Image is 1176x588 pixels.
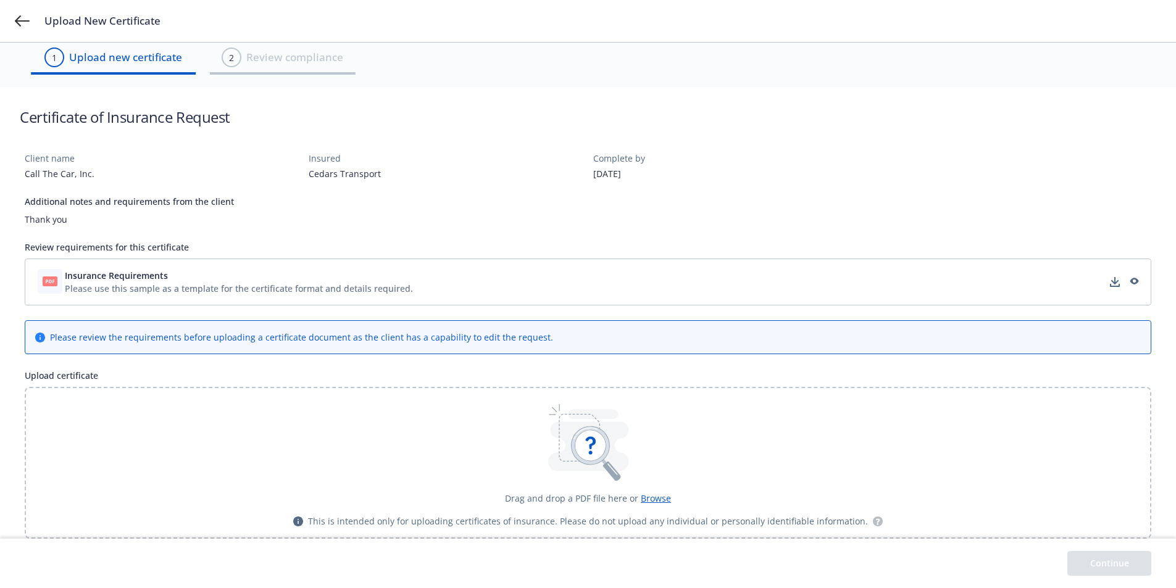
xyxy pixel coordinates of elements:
span: Review compliance [246,49,343,65]
div: Thank you [25,213,1151,226]
h1: Certificate of Insurance Request [20,107,230,127]
div: Drag and drop a PDF file here or BrowseThis is intended only for uploading certificates of insura... [25,387,1151,539]
div: Please use this sample as a template for the certificate format and details required. [65,282,413,295]
span: This is intended only for uploading certificates of insurance. Please do not upload any individua... [308,515,868,528]
div: Insured [309,152,583,165]
div: Additional notes and requirements from the client [25,195,1151,208]
div: Insurance RequirementsPlease use this sample as a template for the certificate format and details... [25,259,1151,305]
div: [DATE] [593,167,867,180]
span: Upload new certificate [69,49,182,65]
div: Upload certificate [25,369,1151,382]
span: Upload New Certificate [44,14,161,28]
div: Drag and drop a PDF file here or [505,492,671,505]
div: Review requirements for this certificate [25,241,1151,254]
div: 2 [229,51,234,64]
span: Insurance Requirements [65,269,168,282]
span: Browse [641,492,671,504]
button: Insurance Requirements [65,269,413,282]
div: Call The Car, Inc. [25,167,299,180]
div: Cedars Transport [309,167,583,180]
div: Complete by [593,152,867,165]
a: download [1107,275,1122,289]
a: preview [1126,275,1141,289]
div: Please review the requirements before uploading a certificate document as the client has a capabi... [50,331,553,344]
div: 1 [52,51,57,64]
div: Client name [25,152,299,165]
